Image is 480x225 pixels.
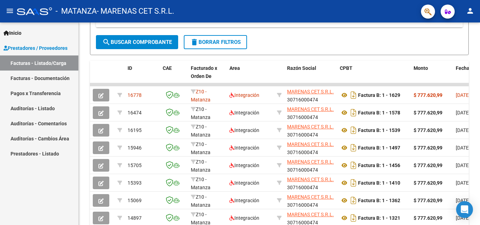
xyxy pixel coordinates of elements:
mat-icon: search [102,38,111,46]
span: [DATE] [456,180,470,186]
strong: Factura B: 1 - 1629 [358,92,400,98]
span: Integración [229,92,259,98]
strong: $ 777.620,99 [414,180,442,186]
span: Z10 - Matanza [191,177,210,190]
datatable-header-cell: CPBT [337,61,411,92]
datatable-header-cell: Area [227,61,274,92]
strong: $ 777.620,99 [414,127,442,133]
div: 30716000474 [287,140,334,155]
strong: Factura B: 1 - 1362 [358,198,400,203]
span: [DATE] [456,127,470,133]
i: Descargar documento [349,195,358,206]
mat-icon: menu [6,7,14,15]
span: ID [128,65,132,71]
i: Descargar documento [349,177,358,188]
span: - MARENAS CET S.R.L. [97,4,174,19]
span: Integración [229,127,259,133]
button: Borrar Filtros [184,35,247,49]
strong: Factura B: 1 - 1456 [358,163,400,168]
strong: $ 777.620,99 [414,198,442,203]
span: Monto [414,65,428,71]
div: Open Intercom Messenger [456,201,473,218]
span: 15393 [128,180,142,186]
datatable-header-cell: CAE [160,61,188,92]
i: Descargar documento [349,107,358,118]
span: CPBT [340,65,352,71]
i: Descargar documento [349,125,358,136]
strong: $ 777.620,99 [414,215,442,221]
span: Z10 - Matanza [191,194,210,208]
div: 30716000474 [287,88,334,102]
span: MARENAS CET S.R.L. [287,177,334,182]
span: Borrar Filtros [190,39,241,45]
span: Facturado x Orden De [191,65,217,79]
span: MARENAS CET S.R.L. [287,194,334,200]
span: - MATANZA [56,4,97,19]
div: 30716000474 [287,105,334,120]
span: [DATE] [456,92,470,98]
span: Integración [229,163,259,168]
strong: Factura B: 1 - 1321 [358,215,400,221]
strong: $ 777.620,99 [414,145,442,151]
span: [DATE] [456,110,470,115]
strong: $ 777.620,99 [414,92,442,98]
span: MARENAS CET S.R.L. [287,159,334,165]
div: 30716000474 [287,193,334,208]
span: CAE [163,65,172,71]
span: Prestadores / Proveedores [4,44,67,52]
span: [DATE] [456,163,470,168]
span: MARENAS CET S.R.L. [287,106,334,112]
span: 15705 [128,163,142,168]
strong: Factura B: 1 - 1410 [358,180,400,186]
span: 15946 [128,145,142,151]
span: Z10 - Matanza [191,124,210,138]
datatable-header-cell: Razón Social [284,61,337,92]
i: Descargar documento [349,90,358,101]
strong: Factura B: 1 - 1578 [358,110,400,115]
span: Buscar Comprobante [102,39,172,45]
span: Area [229,65,240,71]
button: Buscar Comprobante [96,35,178,49]
strong: $ 777.620,99 [414,163,442,168]
span: 16195 [128,127,142,133]
div: 30716000474 [287,176,334,190]
i: Descargar documento [349,212,358,224]
div: 30716000474 [287,123,334,138]
span: Integración [229,180,259,186]
span: Integración [229,215,259,221]
i: Descargar documento [349,142,358,153]
span: Z10 - Matanza [191,89,210,102]
span: MARENAS CET S.R.L. [287,124,334,130]
span: [DATE] [456,215,470,221]
strong: $ 777.620,99 [414,110,442,115]
strong: Factura B: 1 - 1539 [358,127,400,133]
datatable-header-cell: Facturado x Orden De [188,61,227,92]
span: MARENAS CET S.R.L. [287,212,334,217]
datatable-header-cell: Monto [411,61,453,92]
strong: Factura B: 1 - 1497 [358,145,400,151]
span: Integración [229,110,259,115]
span: MARENAS CET S.R.L. [287,89,334,94]
span: Inicio [4,29,21,37]
mat-icon: delete [190,38,199,46]
span: MARENAS CET S.R.L. [287,141,334,147]
span: Integración [229,198,259,203]
span: 16474 [128,110,142,115]
span: 16778 [128,92,142,98]
span: Z10 - Matanza [191,159,210,173]
span: Integración [229,145,259,151]
span: [DATE] [456,145,470,151]
i: Descargar documento [349,160,358,171]
span: 14897 [128,215,142,221]
span: 15069 [128,198,142,203]
span: [DATE] [456,198,470,203]
mat-icon: person [466,7,474,15]
datatable-header-cell: ID [125,61,160,92]
span: Razón Social [287,65,316,71]
div: 30716000474 [287,158,334,173]
span: Z10 - Matanza [191,141,210,155]
span: Z10 - Matanza [191,106,210,120]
